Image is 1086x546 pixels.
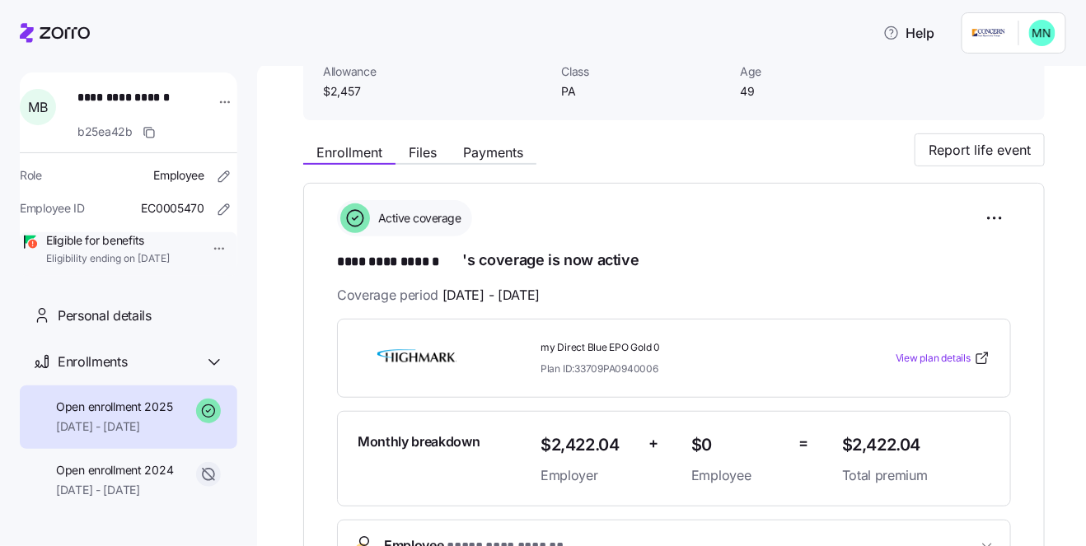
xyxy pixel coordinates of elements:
[323,83,548,100] span: $2,457
[691,465,786,486] span: Employee
[28,100,47,114] span: M B
[648,432,658,455] span: +
[46,232,170,249] span: Eligible for benefits
[358,339,476,377] img: Highmark BlueCross BlueShield
[56,399,172,415] span: Open enrollment 2025
[799,432,809,455] span: =
[1029,20,1056,46] img: b0ee0d05d7ad5b312d7e0d752ccfd4ca
[541,341,829,355] span: my Direct Blue EPO Gold 0
[541,465,635,486] span: Employer
[323,63,548,80] span: Allowance
[842,465,990,486] span: Total premium
[740,83,906,100] span: 49
[153,167,204,184] span: Employee
[58,306,152,326] span: Personal details
[740,63,906,80] span: Age
[337,285,540,306] span: Coverage period
[20,167,42,184] span: Role
[883,23,935,43] span: Help
[58,352,127,372] span: Enrollments
[442,285,540,306] span: [DATE] - [DATE]
[972,23,1005,43] img: Employer logo
[56,482,173,498] span: [DATE] - [DATE]
[561,63,727,80] span: Class
[56,418,172,435] span: [DATE] - [DATE]
[541,362,658,376] span: Plan ID: 33709PA0940006
[20,200,85,217] span: Employee ID
[46,252,170,266] span: Eligibility ending on [DATE]
[463,146,523,159] span: Payments
[896,351,971,366] span: View plan details
[842,432,990,459] span: $2,422.04
[870,16,948,49] button: Help
[142,200,204,217] span: EC0005470
[56,462,173,478] span: Open enrollment 2024
[561,83,727,100] span: PA
[896,350,990,366] a: View plan details
[337,250,1011,273] h1: 's coverage is now active
[691,432,786,459] span: $0
[358,432,480,452] span: Monthly breakdown
[316,146,382,159] span: Enrollment
[929,140,1031,160] span: Report life event
[77,124,133,140] span: b25ea42b
[373,210,461,226] span: Active coverage
[409,146,437,159] span: Files
[915,133,1045,166] button: Report life event
[541,432,635,459] span: $2,422.04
